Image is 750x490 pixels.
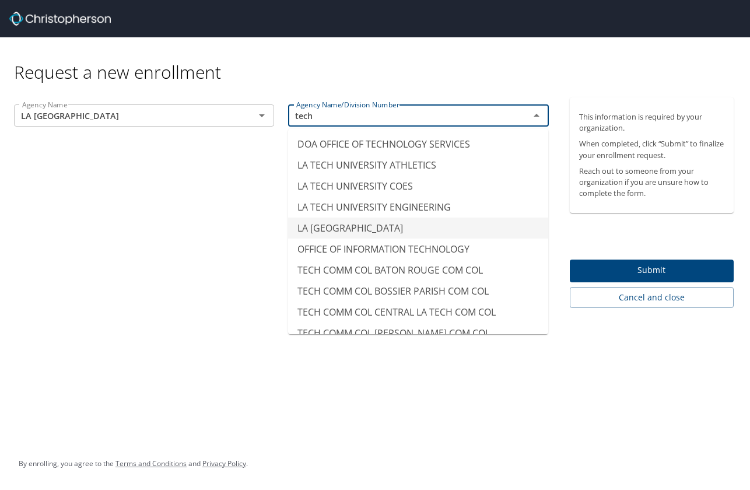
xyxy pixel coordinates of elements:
[288,155,548,176] li: LA TECH UNIVERSITY ATHLETICS
[288,302,548,323] li: TECH COMM COL CENTRAL LA TECH COM COL
[288,260,548,281] li: TECH COMM COL BATON ROUGE COM COL
[288,197,548,218] li: LA TECH UNIVERSITY ENGINEERING
[579,111,725,134] p: This information is required by your organization.
[288,239,548,260] li: OFFICE OF INFORMATION TECHNOLOGY
[570,287,734,309] button: Cancel and close
[528,107,545,124] button: Close
[579,138,725,160] p: When completed, click “Submit” to finalize your enrollment request.
[288,134,548,155] li: DOA OFFICE OF TECHNOLOGY SERVICES
[19,449,248,478] div: By enrolling, you agree to the and .
[579,290,725,305] span: Cancel and close
[570,260,734,282] button: Submit
[288,176,548,197] li: LA TECH UNIVERSITY COES
[288,281,548,302] li: TECH COMM COL BOSSIER PARISH COM COL
[254,107,270,124] button: Open
[288,323,548,344] li: TECH COMM COL [PERSON_NAME] COM COL
[14,37,743,83] div: Request a new enrollment
[9,12,111,26] img: cbt logo
[115,459,187,468] a: Terms and Conditions
[579,263,725,278] span: Submit
[288,218,548,239] li: LA [GEOGRAPHIC_DATA]
[202,459,246,468] a: Privacy Policy
[579,166,725,199] p: Reach out to someone from your organization if you are unsure how to complete the form.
